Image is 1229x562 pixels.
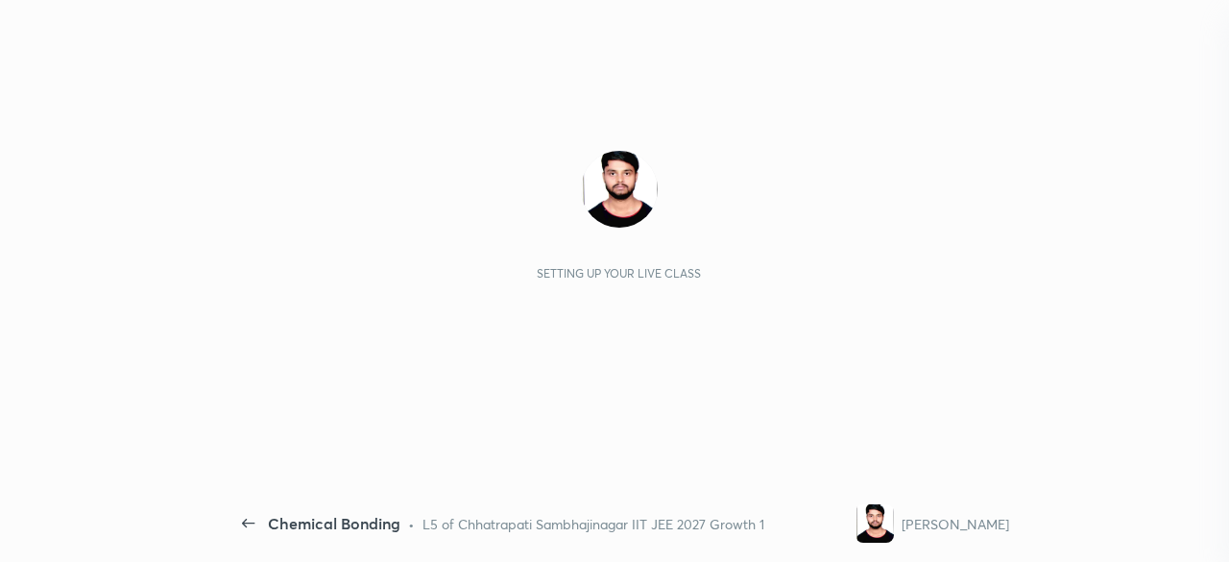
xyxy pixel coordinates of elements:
[537,266,701,281] div: Setting up your live class
[408,514,415,534] div: •
[581,151,658,228] img: 66874679623d4816b07f54b5b4078b8d.jpg
[422,514,764,534] div: L5 of Chhatrapati Sambhajinagar IIT JEE 2027 Growth 1
[855,504,894,543] img: 66874679623d4816b07f54b5b4078b8d.jpg
[902,514,1009,534] div: [PERSON_NAME]
[268,512,400,535] div: Chemical Bonding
